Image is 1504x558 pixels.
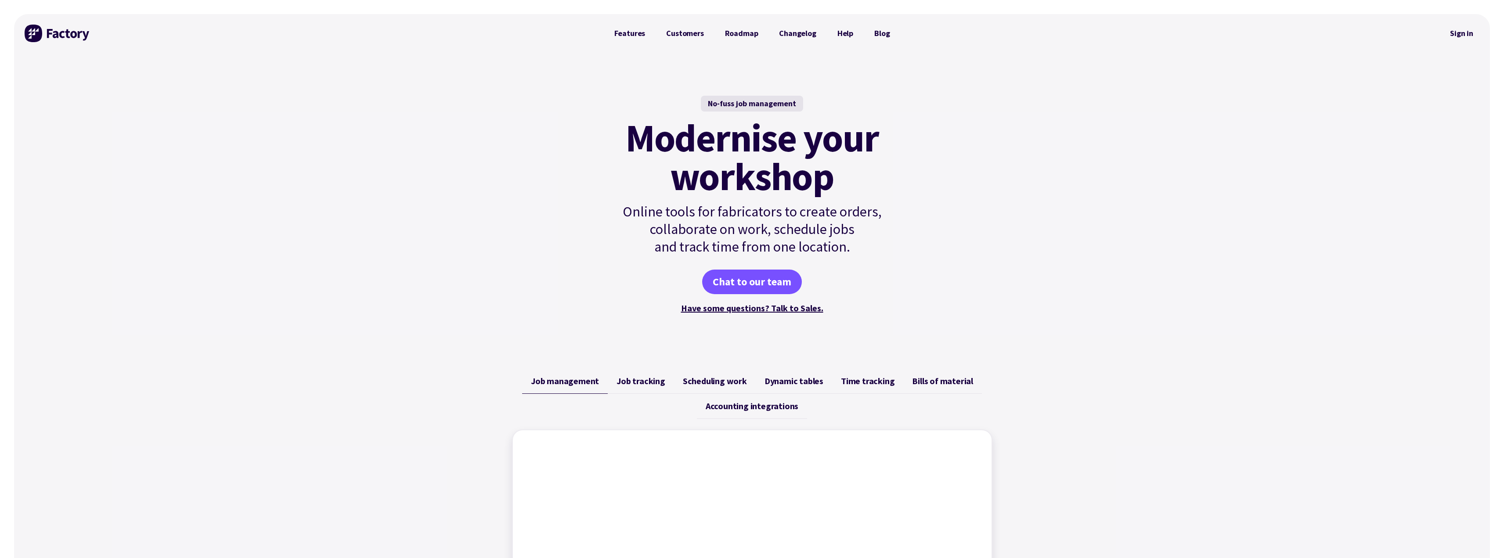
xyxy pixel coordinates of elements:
[841,376,894,386] span: Time tracking
[531,376,599,386] span: Job management
[912,376,973,386] span: Bills of material
[25,25,90,42] img: Factory
[1444,23,1479,43] a: Sign in
[617,376,665,386] span: Job tracking
[765,376,823,386] span: Dynamic tables
[827,25,864,42] a: Help
[1460,516,1504,558] iframe: Chat Widget
[656,25,714,42] a: Customers
[864,25,900,42] a: Blog
[1444,23,1479,43] nav: Secondary Navigation
[701,96,803,112] div: No-fuss job management
[625,119,879,196] mark: Modernise your workshop
[681,302,823,313] a: Have some questions? Talk to Sales.
[604,25,901,42] nav: Primary Navigation
[702,270,802,294] a: Chat to our team
[706,401,798,411] span: Accounting integrations
[604,203,901,256] p: Online tools for fabricators to create orders, collaborate on work, schedule jobs and track time ...
[714,25,769,42] a: Roadmap
[683,376,747,386] span: Scheduling work
[768,25,826,42] a: Changelog
[604,25,656,42] a: Features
